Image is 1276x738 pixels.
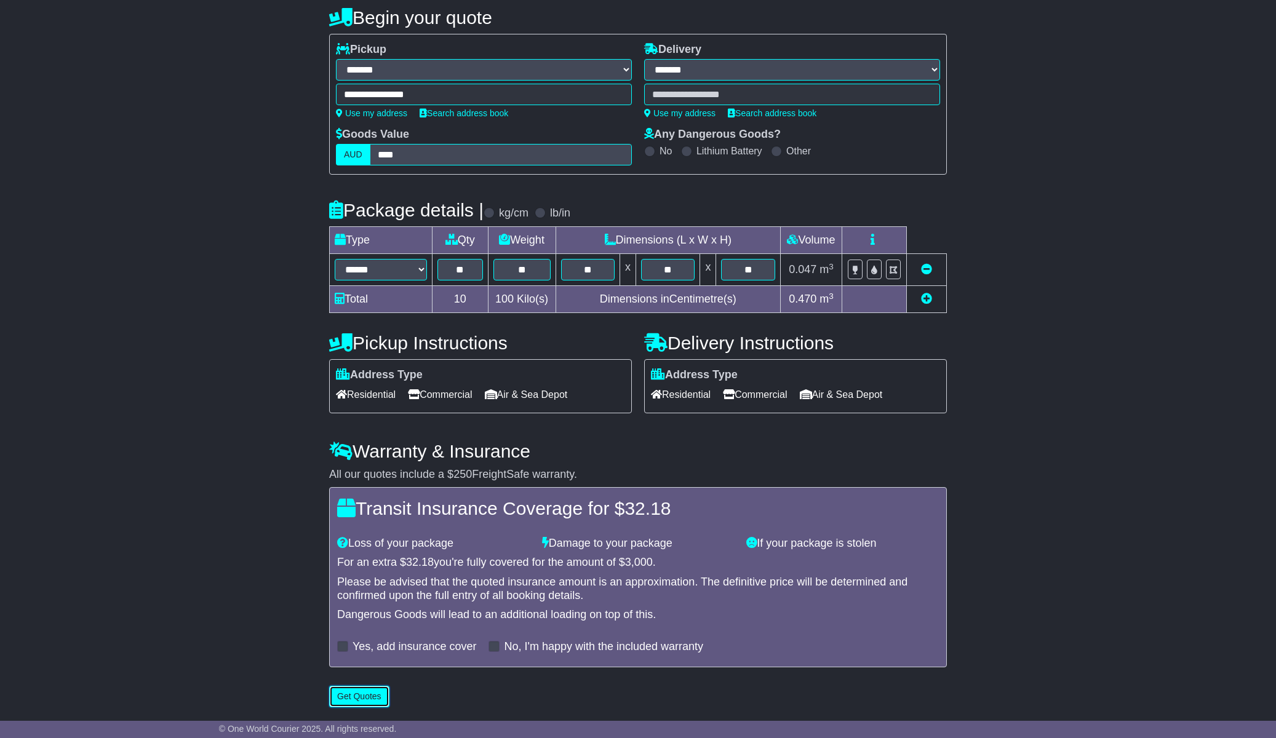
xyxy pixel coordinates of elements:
a: Add new item [921,293,932,305]
span: Air & Sea Depot [800,385,883,404]
span: 250 [453,468,472,480]
a: Remove this item [921,263,932,276]
label: Other [786,145,811,157]
h4: Warranty & Insurance [329,441,947,461]
div: All our quotes include a $ FreightSafe warranty. [329,468,947,482]
label: lb/in [550,207,570,220]
button: Get Quotes [329,686,389,707]
span: Residential [651,385,711,404]
span: 0.470 [789,293,816,305]
sup: 3 [829,292,834,301]
span: 32.18 [624,498,671,518]
a: Search address book [420,108,508,118]
h4: Package details | [329,200,484,220]
td: Weight [488,227,556,254]
td: Total [330,286,433,313]
label: Address Type [651,368,738,382]
td: Volume [780,227,842,254]
td: Dimensions (L x W x H) [556,227,780,254]
a: Use my address [644,108,716,118]
span: 3,000 [625,556,653,568]
td: Kilo(s) [488,286,556,313]
td: Dimensions in Centimetre(s) [556,286,780,313]
span: 100 [495,293,514,305]
span: 32.18 [406,556,434,568]
span: m [819,263,834,276]
td: 10 [433,286,488,313]
div: Damage to your package [536,537,741,550]
label: No [660,145,672,157]
h4: Transit Insurance Coverage for $ [337,498,939,518]
sup: 3 [829,262,834,271]
td: x [700,254,716,286]
label: Goods Value [336,128,409,141]
label: Pickup [336,43,386,57]
label: Any Dangerous Goods? [644,128,781,141]
span: m [819,293,834,305]
label: Lithium Battery [696,145,762,157]
span: Commercial [408,385,472,404]
td: Type [330,227,433,254]
span: 0.047 [789,263,816,276]
a: Search address book [728,108,816,118]
span: Commercial [723,385,787,404]
div: For an extra $ you're fully covered for the amount of $ . [337,556,939,569]
label: AUD [336,144,370,165]
td: Qty [433,227,488,254]
label: Address Type [336,368,423,382]
label: Delivery [644,43,701,57]
h4: Begin your quote [329,7,947,28]
div: Dangerous Goods will lead to an additional loading on top of this. [337,608,939,622]
h4: Delivery Instructions [644,333,947,353]
td: x [620,254,636,286]
div: Loss of your package [331,537,536,550]
div: Please be advised that the quoted insurance amount is an approximation. The definitive price will... [337,576,939,602]
label: Yes, add insurance cover [353,640,476,654]
h4: Pickup Instructions [329,333,632,353]
label: No, I'm happy with the included warranty [504,640,703,654]
span: © One World Courier 2025. All rights reserved. [219,724,397,734]
span: Residential [336,385,396,404]
div: If your package is stolen [740,537,945,550]
span: Air & Sea Depot [485,385,568,404]
a: Use my address [336,108,407,118]
label: kg/cm [499,207,528,220]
